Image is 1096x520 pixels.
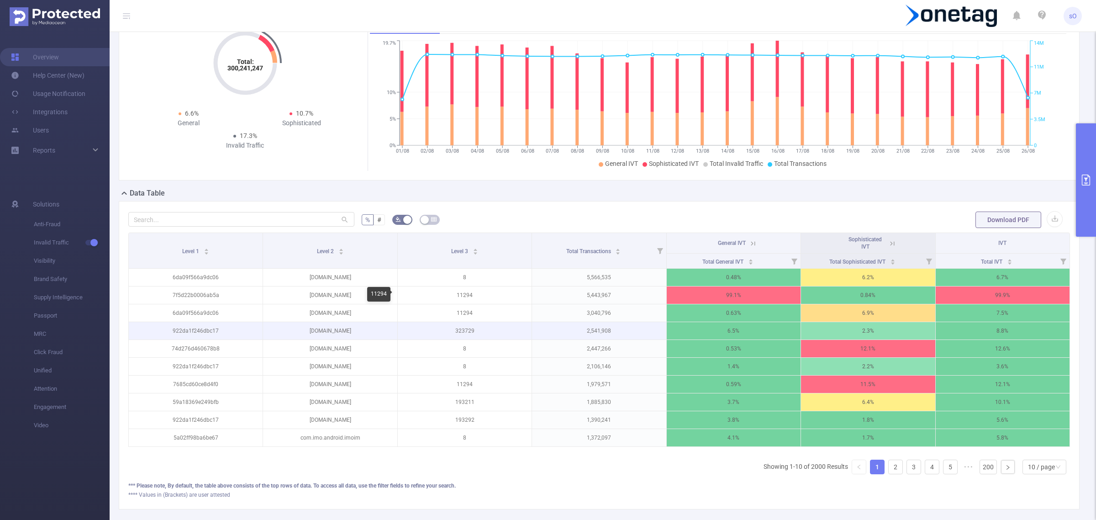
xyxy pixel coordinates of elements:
span: Click Fraud [34,343,110,361]
p: 1,979,571 [532,376,666,393]
span: Visibility [34,252,110,270]
div: **** Values in (Brackets) are user attested [128,491,1070,499]
p: 193292 [398,411,532,429]
span: General IVT [605,160,638,167]
i: icon: caret-up [1007,258,1012,260]
p: 5.8% [936,429,1070,446]
p: 3.8% [667,411,801,429]
tspan: 23/08 [946,148,959,154]
a: 4 [925,460,939,474]
i: icon: right [1005,465,1011,470]
span: ••• [961,460,976,474]
tspan: 12/08 [671,148,684,154]
div: Invalid Traffic [189,141,302,150]
p: 1.8% [801,411,935,429]
tspan: 24/08 [971,148,984,154]
a: 3 [907,460,921,474]
p: 6.5% [667,322,801,340]
div: General [132,118,245,128]
tspan: 0 [1034,143,1037,149]
a: 2 [889,460,902,474]
tspan: 16/08 [771,148,784,154]
tspan: 20/08 [871,148,884,154]
p: 922da1f246dbc17 [129,358,263,375]
button: Download PDF [975,212,1041,228]
p: 1.7% [801,429,935,446]
a: Help Center (New) [11,66,84,85]
span: Video [34,416,110,435]
p: 3.7% [667,393,801,411]
span: # [377,216,381,223]
span: Brand Safety [34,270,110,288]
p: 0.84% [801,287,935,304]
p: 5a02ff98ba6be67 [129,429,263,446]
tspan: 5% [390,116,396,122]
p: 11294 [398,287,532,304]
p: 12.1% [801,340,935,357]
div: Sort [748,258,753,263]
p: [DOMAIN_NAME] [263,393,397,411]
p: 193211 [398,393,532,411]
tspan: 08/08 [571,148,584,154]
p: 5,566,535 [532,269,666,286]
i: icon: caret-down [748,261,753,264]
tspan: 21/08 [896,148,909,154]
p: 4.1% [667,429,801,446]
tspan: 09/08 [595,148,609,154]
p: 323729 [398,322,532,340]
tspan: 18/08 [821,148,834,154]
a: 200 [980,460,996,474]
tspan: 3.5M [1034,117,1045,122]
tspan: 19.7% [383,41,396,47]
li: 5 [943,460,958,474]
input: Search... [128,212,354,227]
tspan: 11/08 [646,148,659,154]
i: icon: caret-up [748,258,753,260]
p: 1,885,830 [532,393,666,411]
span: Total General IVT [702,259,745,265]
p: 7f5d22b0006ab5a [129,287,263,304]
i: icon: caret-down [204,251,209,254]
p: [DOMAIN_NAME] [263,411,397,429]
tspan: 22/08 [921,148,934,154]
p: [DOMAIN_NAME] [263,287,397,304]
div: *** Please note, By default, the table above consists of the top rows of data. To access all data... [128,482,1070,490]
i: icon: caret-down [473,251,478,254]
div: 11294 [367,287,390,302]
li: 1 [870,460,885,474]
i: icon: table [431,217,437,222]
p: 12.6% [936,340,1070,357]
span: Total Invalid Traffic [710,160,763,167]
p: com.imo.android.imoim [263,429,397,446]
span: 6.6% [185,110,199,117]
div: Sort [1007,258,1012,263]
p: [DOMAIN_NAME] [263,269,397,286]
span: Sophisticated IVT [649,160,699,167]
i: icon: caret-up [473,247,478,250]
span: Invalid Traffic [34,233,110,252]
div: Sort [890,258,896,263]
tspan: 19/08 [846,148,859,154]
tspan: 13/08 [696,148,709,154]
p: 1.4% [667,358,801,375]
p: 11294 [398,376,532,393]
p: 1,372,097 [532,429,666,446]
div: Sort [338,247,344,253]
p: 7.5% [936,304,1070,322]
span: Total Transactions [566,248,612,255]
span: IVT [998,240,1006,246]
p: 2.2% [801,358,935,375]
p: 6.7% [936,269,1070,286]
span: sO [1069,7,1077,25]
p: 6da09f566a9dc06 [129,269,263,286]
a: Integrations [11,103,68,121]
i: icon: left [856,464,862,470]
div: Sort [473,247,478,253]
p: 8 [398,269,532,286]
span: 17.3% [240,132,257,139]
tspan: 10% [387,90,396,96]
p: 8 [398,358,532,375]
i: icon: caret-up [204,247,209,250]
p: 8 [398,340,532,357]
p: 8 [398,429,532,446]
